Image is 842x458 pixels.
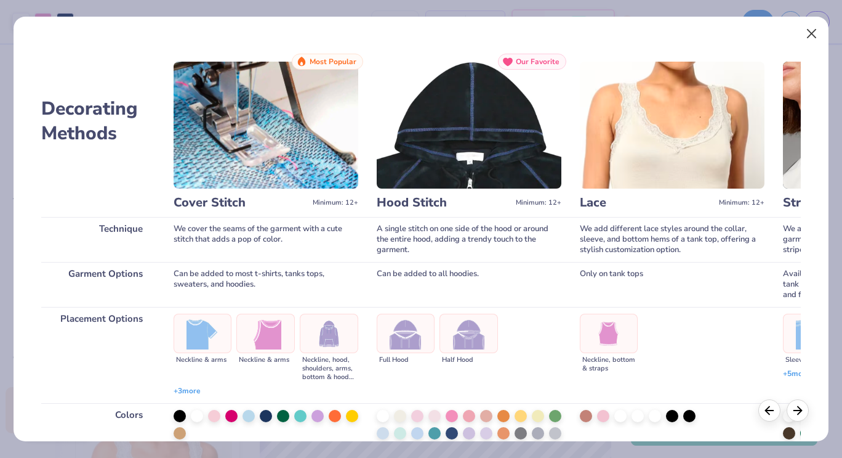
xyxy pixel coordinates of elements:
img: Hood Stitch [377,62,561,189]
div: Neckline & arms [236,356,295,382]
div: We add different lace styles around the collar, sleeve, and bottom hems of a tank top, offering a... [580,217,764,262]
div: Can be added to most t-shirts, tanks tops, sweaters, and hoodies. [174,262,358,307]
h3: Hood Stitch [377,195,511,211]
span: Minimum: 12+ [516,198,561,207]
img: Neckline & arms [186,318,218,350]
img: Cover Stitch [174,62,358,189]
span: Minimum: 12+ [313,198,358,207]
img: Neckline, hood, shoulders, arms, bottom & hoodie pocket [313,318,345,350]
div: Can be added to all hoodies. [377,262,561,307]
div: Only on tank tops [580,262,764,307]
div: Garment Options [41,262,155,307]
div: Sleeve Stripes [783,356,841,364]
span: + 5 more [783,369,810,379]
div: A single stitch on one side of the hood or around the entire hood, adding a trendy touch to the g... [377,217,561,262]
div: Placement Options [41,307,155,403]
div: Neckline & arms [174,356,232,382]
h3: Cover Stitch [174,195,308,211]
span: Our Favorite [516,57,559,66]
div: Half Hood [439,356,498,364]
button: Close [800,22,824,46]
span: Minimum: 12+ [719,198,764,207]
div: We cover the seams of the garment with a cute stitch that adds a pop of color. [174,217,358,262]
div: Neckline, bottom & straps [580,356,638,373]
img: Lace [580,62,764,189]
div: Neckline, hood, shoulders, arms, bottom & hoodie pocket [300,356,358,382]
img: Full Hood [390,318,421,350]
div: Technique [41,217,155,262]
img: Neckline & arms [250,318,281,350]
img: Neckline, bottom & straps [593,318,624,350]
span: + 3 more [174,386,201,396]
h2: Decorating Methods [41,97,155,146]
span: Most Popular [310,57,356,66]
div: Full Hood [377,356,435,364]
h3: Lace [580,195,714,211]
img: Sleeve Stripes [796,318,827,350]
img: Half Hood [453,318,484,350]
